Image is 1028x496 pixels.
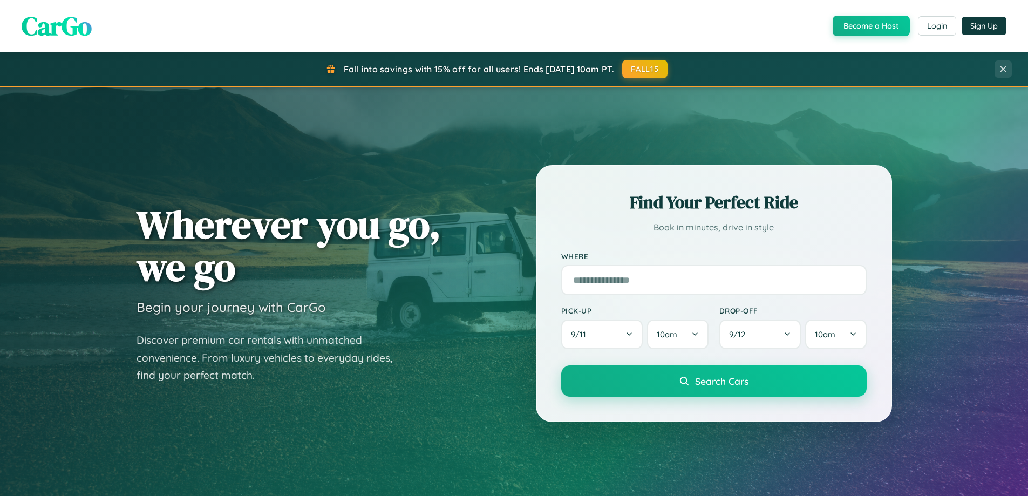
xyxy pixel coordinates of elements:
[561,220,867,235] p: Book in minutes, drive in style
[561,306,709,315] label: Pick-up
[137,203,441,288] h1: Wherever you go, we go
[561,365,867,397] button: Search Cars
[729,329,751,339] span: 9 / 12
[647,320,708,349] button: 10am
[561,252,867,261] label: Where
[719,320,801,349] button: 9/12
[137,331,406,384] p: Discover premium car rentals with unmatched convenience. From luxury vehicles to everyday rides, ...
[962,17,1006,35] button: Sign Up
[805,320,866,349] button: 10am
[833,16,910,36] button: Become a Host
[561,191,867,214] h2: Find Your Perfect Ride
[622,60,668,78] button: FALL15
[561,320,643,349] button: 9/11
[918,16,956,36] button: Login
[695,375,748,387] span: Search Cars
[571,329,591,339] span: 9 / 11
[22,8,92,44] span: CarGo
[344,64,614,74] span: Fall into savings with 15% off for all users! Ends [DATE] 10am PT.
[815,329,835,339] span: 10am
[137,299,326,315] h3: Begin your journey with CarGo
[719,306,867,315] label: Drop-off
[657,329,677,339] span: 10am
